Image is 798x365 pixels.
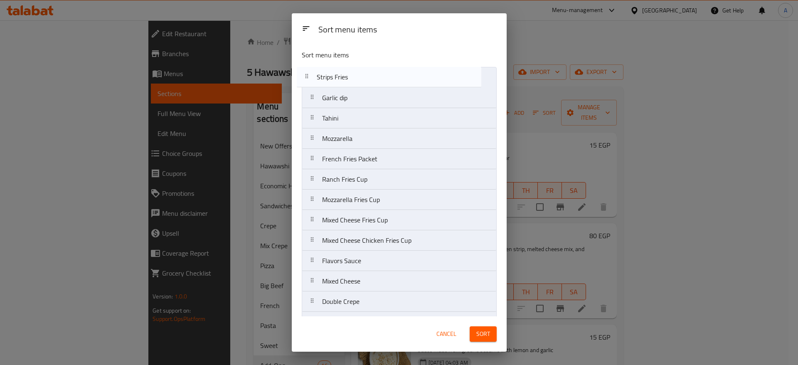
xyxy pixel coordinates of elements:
[315,21,500,39] div: Sort menu items
[433,326,460,342] button: Cancel
[302,50,456,60] p: Sort menu items
[436,329,456,339] span: Cancel
[476,329,490,339] span: Sort
[470,326,497,342] button: Sort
